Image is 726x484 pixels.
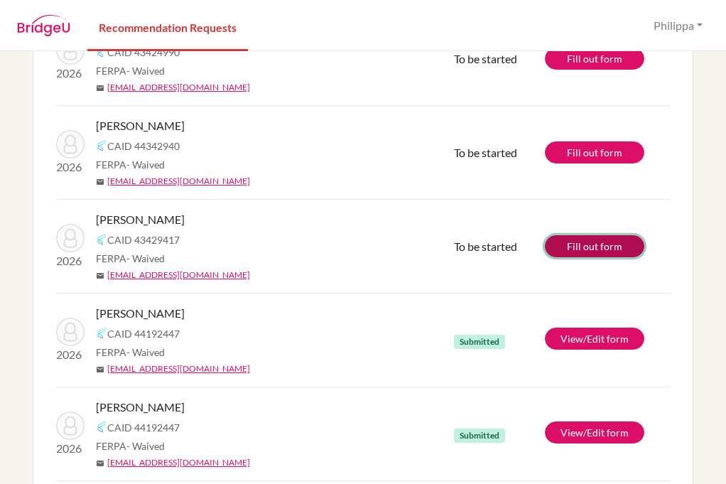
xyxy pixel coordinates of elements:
a: View/Edit form [545,328,644,350]
img: Common App logo [96,421,107,433]
p: 2026 [56,158,85,176]
p: 2026 [56,346,85,363]
img: Supplice, Sacha [56,224,85,252]
img: Supplice, Jonathan [56,412,85,440]
span: mail [96,178,104,186]
span: FERPA [96,63,165,78]
span: FERPA [96,157,165,172]
a: [EMAIL_ADDRESS][DOMAIN_NAME] [107,81,250,94]
p: 2026 [56,65,85,82]
img: Supplice, Jonathan [56,318,85,346]
span: To be started [454,240,517,253]
a: [EMAIL_ADDRESS][DOMAIN_NAME] [107,175,250,188]
img: Common App logo [96,234,107,245]
p: 2026 [56,252,85,269]
span: mail [96,365,104,374]
a: [EMAIL_ADDRESS][DOMAIN_NAME] [107,456,250,469]
img: BridgeU logo [17,15,70,36]
img: Common App logo [96,140,107,151]
img: Srikantha, Diana [56,130,85,158]
span: CAID 44192447 [107,326,180,341]
span: Submitted [454,429,505,443]
span: [PERSON_NAME] [96,117,185,134]
span: FERPA [96,345,165,360]
a: View/Edit form [545,421,644,443]
img: Common App logo [96,46,107,58]
span: FERPA [96,439,165,453]
a: Fill out form [545,141,644,163]
a: Fill out form [545,235,644,257]
span: mail [96,271,104,280]
span: CAID 44192447 [107,420,180,435]
span: - Waived [126,440,165,452]
span: [PERSON_NAME] [96,305,185,322]
span: [PERSON_NAME] [96,211,185,228]
span: CAID 44342940 [107,139,180,154]
a: [EMAIL_ADDRESS][DOMAIN_NAME] [107,269,250,281]
span: CAID 43429417 [107,232,180,247]
span: CAID 43424990 [107,45,180,60]
a: Recommendation Requests [87,2,248,51]
span: To be started [454,52,517,65]
span: - Waived [126,252,165,264]
span: - Waived [126,346,165,358]
a: Fill out form [545,48,644,70]
span: To be started [454,146,517,159]
img: Common App logo [96,328,107,339]
span: FERPA [96,251,165,266]
span: [PERSON_NAME] [96,399,185,416]
a: [EMAIL_ADDRESS][DOMAIN_NAME] [107,362,250,375]
span: - Waived [126,158,165,171]
span: mail [96,84,104,92]
p: 2026 [56,440,85,457]
span: mail [96,459,104,468]
button: Philippa [647,12,709,39]
span: - Waived [126,65,165,77]
span: Submitted [454,335,505,349]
